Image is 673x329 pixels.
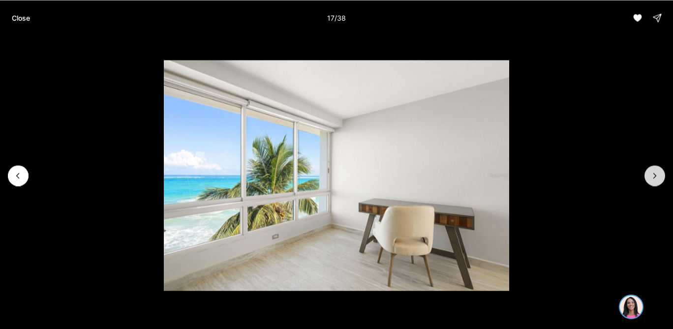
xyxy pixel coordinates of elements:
button: Previous slide [8,165,29,186]
button: Next slide [644,165,665,186]
img: be3d4b55-7850-4bcb-9297-a2f9cd376e78.png [6,6,29,29]
p: Close [12,14,30,22]
p: 17 / 38 [327,13,346,22]
button: Close [6,8,36,28]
